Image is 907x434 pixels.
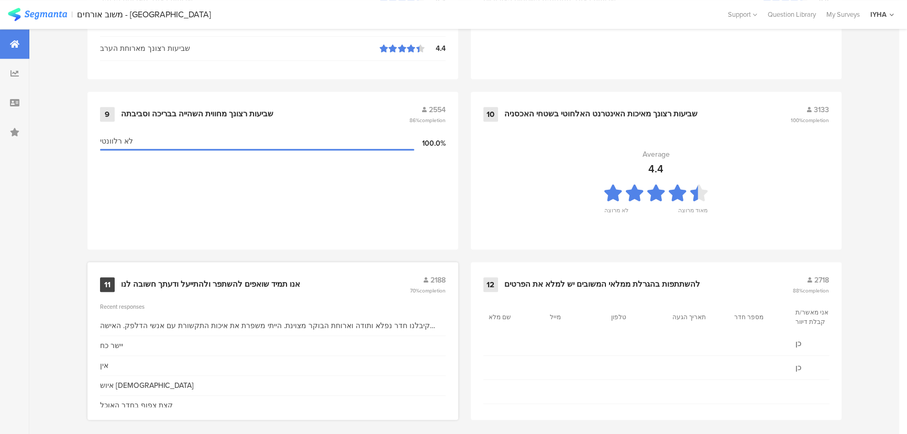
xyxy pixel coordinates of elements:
div: Recent responses [100,302,446,311]
div: 11 [100,277,115,292]
span: כן [795,362,846,373]
span: completion [419,287,446,295]
div: 12 [483,277,498,292]
span: לא רלוונטי [100,136,133,147]
div: קיבלנו חדר נפלא ותודה וארוחת הבוקר מצוינת. הייתי משפרת את איכות התקשורת עם אנשי הדלפק. האישה בערב... [100,320,446,331]
span: 70% [410,287,446,295]
div: 9 [100,107,115,122]
div: לא מרוצה [604,206,628,221]
div: שביעות רצונך מחווית השהייה בבריכה וסביבתה [121,109,273,120]
div: אין [100,360,108,371]
div: Average [643,149,670,160]
div: Support [728,6,757,23]
span: 88% [793,287,829,295]
a: Question Library [762,9,821,19]
span: completion [803,287,829,295]
div: 10 [483,107,498,122]
div: IYHA [870,9,887,19]
div: מאוד מרוצה [678,206,707,221]
div: 100.0% [414,138,446,149]
span: completion [419,116,446,124]
section: מספר חדר [734,312,781,322]
div: איוש [DEMOGRAPHIC_DATA] [100,380,194,391]
span: 86% [410,116,446,124]
a: My Surveys [821,9,865,19]
span: 2554 [429,104,446,115]
section: שם מלא [489,312,536,322]
span: 2718 [814,275,829,286]
div: 4.4 [425,43,446,54]
div: 4.4 [648,161,663,177]
span: 2188 [430,275,446,286]
div: אנו תמיד שואפים להשתפר ולהתייעל ודעתך חשובה לנו [121,279,300,290]
div: להשתתפות בהגרלת ממלאי המשובים יש למלא את הפרטים [504,279,700,290]
div: קצת צפוף בחדר האוכל [100,400,173,411]
section: אני מאשר/ת קבלת דיוור [795,308,843,327]
div: שביעות רצונך מארוחת הערב [100,43,380,54]
section: תאריך הגעה [672,312,720,322]
div: משוב אורחים - [GEOGRAPHIC_DATA] [77,9,211,19]
span: 100% [791,116,829,124]
section: טלפון [611,312,658,322]
img: segmanta logo [8,8,67,21]
span: כן [795,338,846,349]
div: יישר כח [100,340,123,351]
span: completion [803,116,829,124]
div: | [71,8,73,20]
section: מייל [550,312,597,322]
span: 3133 [814,104,829,115]
div: שביעות רצונך מאיכות האינטרנט האלחוטי בשטחי האכסניה [504,109,698,120]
